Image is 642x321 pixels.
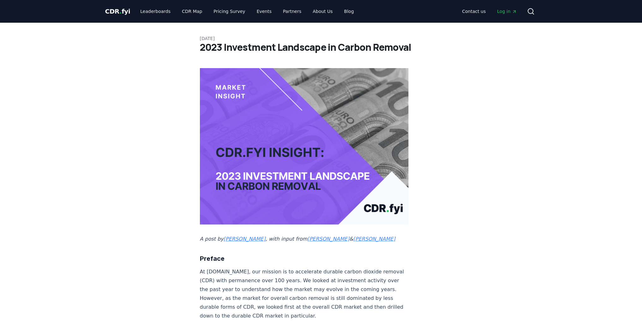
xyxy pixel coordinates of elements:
[135,6,359,17] nav: Main
[200,236,395,242] em: A post by , with input from &
[119,8,122,15] span: .
[200,42,442,53] h1: 2023 Investment Landscape in Carbon Removal
[224,236,266,242] a: [PERSON_NAME]
[200,255,225,262] strong: Preface
[200,68,409,225] img: blog post image
[177,6,207,17] a: CDR Map
[457,6,491,17] a: Contact us
[497,8,517,15] span: Log in
[339,6,359,17] a: Blog
[208,6,250,17] a: Pricing Survey
[200,35,442,42] p: [DATE]
[105,8,130,15] span: CDR fyi
[252,6,277,17] a: Events
[135,6,176,17] a: Leaderboards
[200,267,409,320] p: At [DOMAIN_NAME], our mission is to accelerate durable carbon dioxide removal (CDR) with permanen...
[278,6,306,17] a: Partners
[307,236,349,242] a: [PERSON_NAME]
[105,7,130,16] a: CDR.fyi
[492,6,522,17] a: Log in
[457,6,522,17] nav: Main
[353,236,395,242] a: [PERSON_NAME]
[308,6,338,17] a: About Us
